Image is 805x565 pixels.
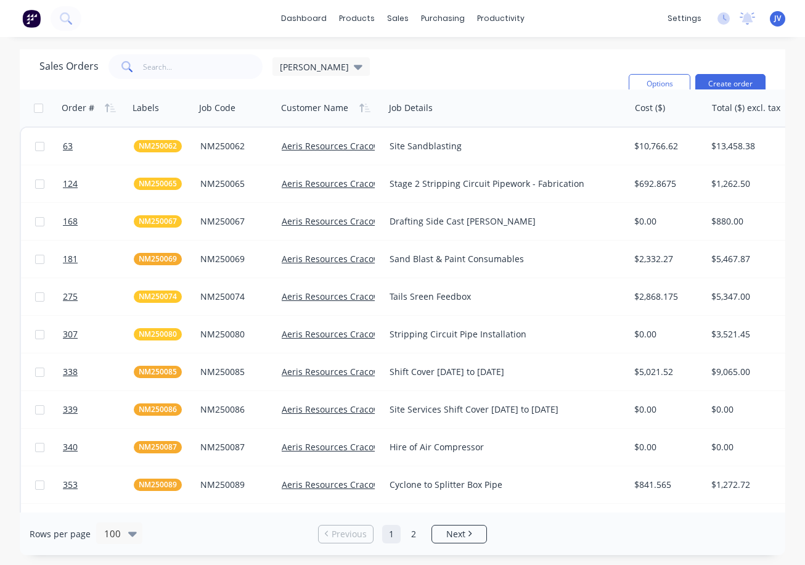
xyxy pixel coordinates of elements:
div: NM250067 [200,215,269,228]
div: Tails Sreen Feedbox [390,291,613,303]
a: Page 1 is your current page [382,525,401,543]
div: Site Services Shift Cover [DATE] to [DATE] [390,403,613,416]
a: Aeris Resources Cracow Operations [282,441,429,453]
button: NM250086 [134,403,182,416]
span: 339 [63,403,78,416]
a: Page 2 [404,525,423,543]
a: 124 [63,165,134,202]
div: Site Sandblasting [390,140,613,152]
div: Stage 2 Stripping Circuit Pipework - Fabrication [390,178,613,190]
div: Job Code [199,102,235,114]
div: $0.00 [634,215,698,228]
span: 63 [63,140,73,152]
button: NM250067 [134,215,182,228]
span: 307 [63,328,78,340]
a: Aeris Resources Cracow Operations [282,403,429,415]
a: 275 [63,278,134,315]
div: Sand Blast & Paint Consumables [390,253,613,265]
a: Aeris Resources Cracow Operations [282,178,429,189]
button: NM250080 [134,328,182,340]
a: Next page [432,528,486,540]
span: Previous [332,528,367,540]
span: NM250089 [139,479,177,491]
img: Factory [22,9,41,28]
div: Job Details [389,102,433,114]
div: $2,868.175 [634,291,698,303]
button: Options [629,74,690,94]
div: Hire of Air Compressor [390,441,613,453]
button: Create order [695,74,766,94]
a: Aeris Resources Cracow Operations [282,253,429,265]
ul: Pagination [313,525,492,543]
a: 338 [63,353,134,390]
div: Order # [62,102,94,114]
span: 124 [63,178,78,190]
button: NM250062 [134,140,182,152]
a: Aeris Resources Cracow Operations [282,366,429,377]
span: NM250085 [139,366,177,378]
button: NM250069 [134,253,182,265]
div: NM250089 [200,479,269,491]
div: NM250085 [200,366,269,378]
span: NM250069 [139,253,177,265]
div: $0.00 [634,328,698,340]
span: 181 [63,253,78,265]
span: Rows per page [30,528,91,540]
button: NM250089 [134,479,182,491]
div: NM250069 [200,253,269,265]
a: Previous page [319,528,373,540]
div: products [333,9,381,28]
a: 63 [63,128,134,165]
span: NM250087 [139,441,177,453]
a: dashboard [275,9,333,28]
span: 340 [63,441,78,453]
a: 340 [63,429,134,466]
a: Aeris Resources Cracow Operations [282,140,429,152]
div: settings [661,9,708,28]
span: 353 [63,479,78,491]
div: $841.565 [634,479,698,491]
div: $2,332.27 [634,253,698,265]
div: $0.00 [634,403,698,416]
a: 353 [63,466,134,503]
span: NM250074 [139,291,177,303]
h1: Sales Orders [39,60,99,72]
a: Aeris Resources Cracow Operations [282,479,429,490]
div: $692.8675 [634,178,698,190]
div: $5,021.52 [634,366,698,378]
div: Labels [133,102,159,114]
button: NM250085 [134,366,182,378]
div: NM250065 [200,178,269,190]
span: NM250062 [139,140,177,152]
span: NM250086 [139,403,177,416]
button: NM250065 [134,178,182,190]
span: NM250067 [139,215,177,228]
a: 181 [63,241,134,278]
div: NM250062 [200,140,269,152]
div: Cyclone to Splitter Box Pipe [390,479,613,491]
div: $10,766.62 [634,140,698,152]
span: 275 [63,291,78,303]
div: purchasing [415,9,471,28]
div: Stripping Circuit Pipe Installation [390,328,613,340]
a: 375 [63,504,134,541]
div: NM250080 [200,328,269,340]
span: [PERSON_NAME] [280,60,349,73]
div: NM250086 [200,403,269,416]
div: Drafting Side Cast [PERSON_NAME] [390,215,613,228]
a: 168 [63,203,134,240]
span: 338 [63,366,78,378]
div: NM250087 [200,441,269,453]
span: 168 [63,215,78,228]
a: Aeris Resources Cracow Operations [282,328,429,340]
a: Aeris Resources Cracow Operations [282,291,429,302]
div: sales [381,9,415,28]
div: Shift Cover [DATE] to [DATE] [390,366,613,378]
div: productivity [471,9,531,28]
a: 307 [63,316,134,353]
span: JV [774,13,781,24]
button: NM250087 [134,441,182,453]
div: Total ($) excl. tax [712,102,780,114]
span: NM250080 [139,328,177,340]
div: Customer Name [281,102,348,114]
